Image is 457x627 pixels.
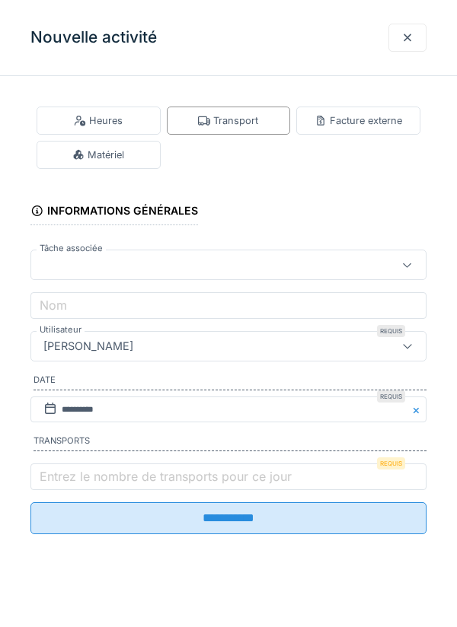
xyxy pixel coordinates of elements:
[37,467,295,485] label: Entrez le nombre de transports pour ce jour
[315,113,402,128] div: Facture externe
[37,323,85,336] label: Utilisateur
[30,199,198,225] div: Informations générales
[37,296,70,314] label: Nom
[377,457,405,469] div: Requis
[410,396,427,423] button: Close
[198,113,258,128] div: Transport
[74,113,123,128] div: Heures
[377,325,405,337] div: Requis
[34,374,427,390] label: Date
[377,390,405,403] div: Requis
[37,242,106,255] label: Tâche associée
[37,338,139,355] div: [PERSON_NAME]
[30,28,157,47] h3: Nouvelle activité
[72,148,124,162] div: Matériel
[34,434,427,451] label: Transports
